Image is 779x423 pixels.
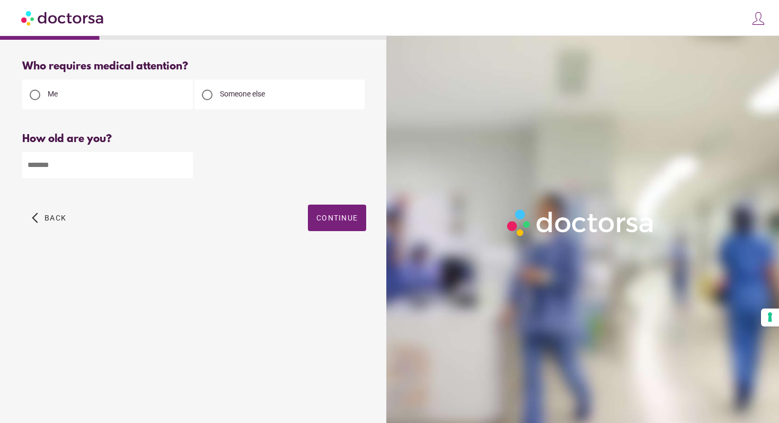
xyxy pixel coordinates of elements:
[316,214,358,222] span: Continue
[28,205,70,231] button: arrow_back_ios Back
[308,205,366,231] button: Continue
[761,309,779,327] button: Your consent preferences for tracking technologies
[21,6,105,30] img: Doctorsa.com
[220,90,265,98] span: Someone else
[503,205,659,240] img: Logo-Doctorsa-trans-White-partial-flat.png
[22,60,366,73] div: Who requires medical attention?
[751,11,766,26] img: icons8-customer-100.png
[48,90,58,98] span: Me
[45,214,66,222] span: Back
[22,133,366,145] div: How old are you?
